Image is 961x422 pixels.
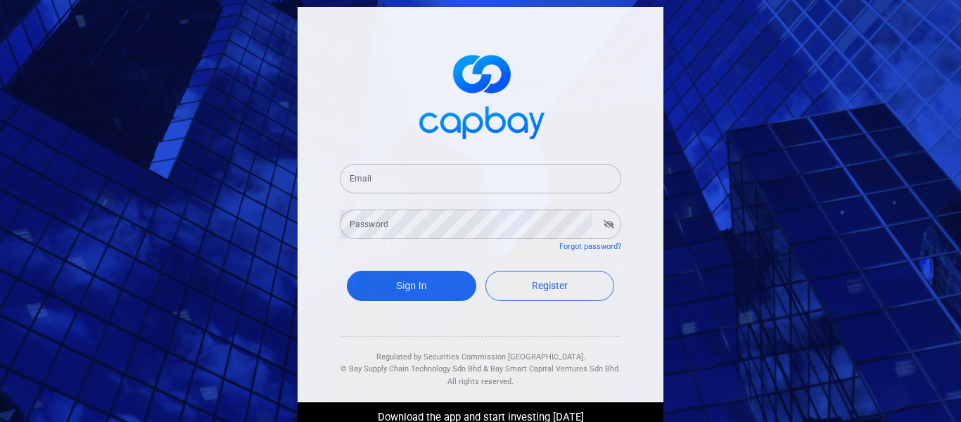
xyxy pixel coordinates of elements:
span: Bay Smart Capital Ventures Sdn Bhd. [490,364,620,373]
a: Register [485,271,615,301]
img: logo [410,42,551,147]
a: Forgot password? [559,242,621,251]
span: Register [532,280,568,291]
button: Sign In [347,271,476,301]
div: Regulated by Securities Commission [GEOGRAPHIC_DATA]. & All rights reserved. [340,337,621,388]
span: © Bay Supply Chain Technology Sdn Bhd [341,364,481,373]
